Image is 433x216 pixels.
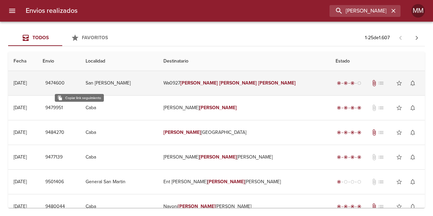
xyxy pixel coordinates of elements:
span: notifications_none [409,154,416,161]
span: Tiene documentos adjuntos [371,203,378,210]
span: radio_button_unchecked [350,180,355,184]
span: radio_button_checked [344,106,348,110]
th: Estado [330,52,425,71]
span: radio_button_unchecked [357,81,361,85]
span: radio_button_checked [357,155,361,159]
span: No tiene pedido asociado [378,154,384,161]
span: notifications_none [409,104,416,111]
span: notifications_none [409,203,416,210]
span: 9477139 [45,153,63,162]
div: Entregado [336,203,363,210]
button: 9480044 [43,200,68,213]
span: radio_button_checked [357,106,361,110]
th: Envio [37,52,81,71]
span: Tiene documentos adjuntos [371,129,378,136]
div: Entregado [336,154,363,161]
span: 9479951 [45,104,63,112]
span: No tiene documentos adjuntos [371,104,378,111]
td: Caba [80,120,158,145]
span: star_border [396,80,403,87]
button: Activar notificaciones [406,150,419,164]
span: No tiene documentos adjuntos [371,178,378,185]
span: No tiene pedido asociado [378,104,384,111]
span: radio_button_checked [337,205,341,209]
td: Caba [80,96,158,120]
div: [DATE] [14,105,27,111]
span: Pagina anterior [392,34,409,41]
span: radio_button_checked [344,155,348,159]
td: San [PERSON_NAME] [80,71,158,95]
em: [PERSON_NAME] [199,154,237,160]
button: Activar notificaciones [406,200,419,213]
em: [PERSON_NAME] [178,203,215,209]
em: [PERSON_NAME] [163,129,201,135]
span: radio_button_checked [350,130,355,135]
span: Tiene documentos adjuntos [371,80,378,87]
input: buscar [329,5,389,17]
div: Tabs Envios [8,30,116,46]
div: [DATE] [14,154,27,160]
button: Agregar a favoritos [392,101,406,115]
span: radio_button_checked [337,81,341,85]
p: 1 - 25 de 1.607 [365,34,390,41]
div: Entregado [336,104,363,111]
span: radio_button_unchecked [344,180,348,184]
span: No tiene pedido asociado [378,80,384,87]
span: radio_button_checked [350,106,355,110]
span: radio_button_checked [344,130,348,135]
span: notifications_none [409,129,416,136]
th: Destinatario [158,52,330,71]
button: Agregar a favoritos [392,200,406,213]
span: radio_button_checked [350,155,355,159]
span: star_border [396,203,403,210]
button: Agregar a favoritos [392,126,406,139]
div: Entregado [336,129,363,136]
button: Activar notificaciones [406,175,419,189]
button: 9474600 [43,77,67,90]
span: notifications_none [409,80,416,87]
button: Agregar a favoritos [392,150,406,164]
button: Activar notificaciones [406,76,419,90]
span: radio_button_unchecked [357,180,361,184]
td: [GEOGRAPHIC_DATA] [158,120,330,145]
span: radio_button_checked [357,205,361,209]
span: 9501406 [45,178,64,186]
span: radio_button_checked [337,130,341,135]
div: Abrir información de usuario [411,4,425,18]
span: radio_button_checked [344,205,348,209]
button: 9484270 [43,126,67,139]
span: Pagina siguiente [409,30,425,46]
div: [DATE] [14,80,27,86]
div: En viaje [336,80,363,87]
span: radio_button_checked [357,130,361,135]
em: [PERSON_NAME] [180,80,218,86]
h6: Envios realizados [26,5,77,16]
span: radio_button_checked [350,205,355,209]
span: star_border [396,154,403,161]
span: radio_button_checked [337,180,341,184]
td: Ent [PERSON_NAME] [PERSON_NAME] [158,170,330,194]
div: [DATE] [14,129,27,135]
span: Todos [32,35,49,41]
span: No tiene pedido asociado [378,203,384,210]
th: Fecha [8,52,37,71]
span: 9484270 [45,128,64,137]
td: Wa0927 [158,71,330,95]
span: No tiene pedido asociado [378,178,384,185]
span: star_border [396,104,403,111]
span: notifications_none [409,178,416,185]
div: [DATE] [14,179,27,185]
em: [PERSON_NAME] [199,105,237,111]
em: [PERSON_NAME] [258,80,296,86]
th: Localidad [80,52,158,71]
button: Activar notificaciones [406,126,419,139]
span: No tiene documentos adjuntos [371,154,378,161]
td: [PERSON_NAME] [PERSON_NAME] [158,145,330,169]
div: MM [411,4,425,18]
button: 9479951 [43,102,66,114]
span: star_border [396,178,403,185]
span: No tiene pedido asociado [378,129,384,136]
button: Agregar a favoritos [392,76,406,90]
button: Activar notificaciones [406,101,419,115]
span: radio_button_checked [337,106,341,110]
